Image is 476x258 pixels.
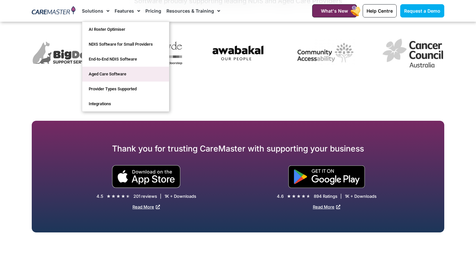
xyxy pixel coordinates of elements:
a: Provider Types Supported [82,82,169,96]
img: BigDog Support Services uses CareMaster NDIS Software to manage their disability support business... [32,41,95,65]
div: 201 reviews | 1K + Downloads [133,194,196,199]
div: 4.6 [277,194,284,199]
i: ★ [306,193,311,200]
img: "Get is on" Black Google play button. [288,165,365,188]
a: Integrations [82,96,169,111]
a: NDIS Software for Small Providers [82,37,169,52]
span: Request a Demo [404,8,440,14]
img: City of Ryde City Council uses CareMaster CRM to manage provider operations, specialising in dive... [119,41,182,65]
span: What's New [321,8,348,14]
i: ★ [121,193,125,200]
a: End-to-End NDIS Software [82,52,169,67]
a: What's New [312,4,357,17]
div: 894 Ratings | 1K + Downloads [314,194,377,199]
img: Cancer Council Australia manages its provider services with CareMaster Software, offering compreh... [381,36,444,71]
img: CareMaster Logo [32,6,75,16]
div: 2 / 7 [119,41,182,67]
div: Image Carousel [32,29,444,79]
div: 3 / 7 [207,39,270,69]
div: 4 / 7 [294,36,357,72]
img: small black download on the apple app store button. [112,165,181,188]
i: ★ [292,193,296,200]
ul: Solutions [82,22,169,112]
div: 4.6/5 [287,193,311,200]
i: ★ [287,193,291,200]
a: Read More [132,204,160,209]
a: Help Centre [363,4,397,17]
div: Thank you for trusting CareMaster with supporting your business [32,143,444,154]
div: 5 / 7 [381,36,444,73]
div: 4.5 [96,194,103,199]
a: Request a Demo [400,4,444,17]
div: 1 / 7 [32,41,95,68]
i: ★ [297,193,301,200]
span: Help Centre [367,8,393,14]
a: Read More [313,204,340,209]
i: ★ [301,193,306,200]
div: 4.5/5 [107,193,130,200]
i: ★ [126,193,130,200]
i: ★ [116,193,120,200]
img: Community Accessability - CareMaster NDIS software: a management system for care Support, well-be... [294,36,357,69]
i: ★ [111,193,116,200]
a: AI Roster Optimiser [82,22,169,37]
img: Awabakal uses CareMaster NDIS Software to streamline management of culturally appropriate care su... [207,39,270,67]
i: ★ [107,193,111,200]
a: Aged Care Software [82,67,169,82]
